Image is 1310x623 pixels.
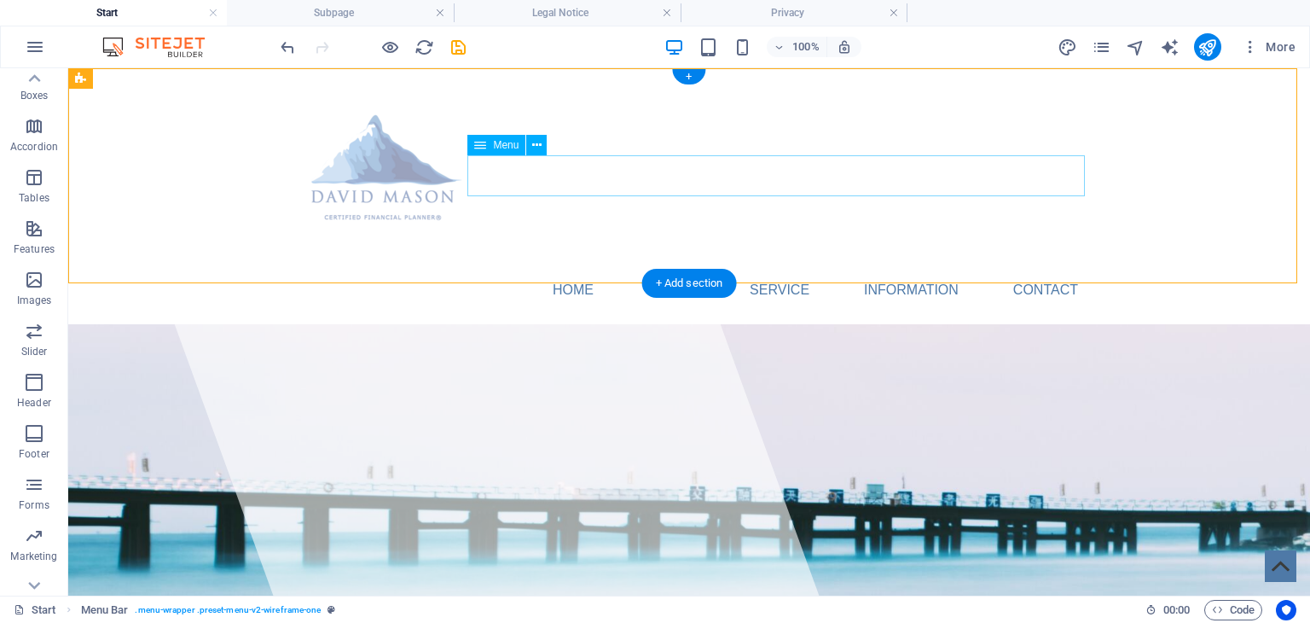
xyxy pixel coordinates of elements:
span: Menu [493,140,519,150]
p: Boxes [20,89,49,102]
p: Marketing [10,550,57,563]
span: Click to select. Double-click to edit [81,600,129,620]
button: reload [414,37,434,57]
i: On resize automatically adjust zoom level to fit chosen device. [837,39,852,55]
button: More [1235,33,1302,61]
i: Pages (Ctrl+Alt+S) [1092,38,1111,57]
i: This element is a customizable preset [327,605,335,614]
p: Features [14,242,55,256]
h4: Legal Notice [454,3,681,22]
div: + [672,69,705,84]
button: save [448,37,468,57]
i: Save (Ctrl+S) [449,38,468,57]
i: Navigator [1126,38,1145,57]
img: Editor Logo [98,37,226,57]
h6: 100% [792,37,820,57]
button: publish [1194,33,1221,61]
button: text_generator [1160,37,1180,57]
i: Publish [1197,38,1217,57]
i: AI Writer [1160,38,1180,57]
button: pages [1092,37,1112,57]
div: + Add section [642,269,737,298]
span: . menu-wrapper .preset-menu-v2-wireframe-one [135,600,321,620]
p: Header [17,396,51,410]
h6: Session time [1145,600,1191,620]
button: Code [1204,600,1262,620]
h4: Privacy [681,3,907,22]
p: Images [17,294,52,307]
button: navigator [1126,37,1146,57]
p: Forms [19,498,49,512]
p: Tables [19,191,49,205]
span: : [1175,603,1178,616]
p: Footer [19,447,49,461]
span: 00 00 [1163,600,1190,620]
h4: Subpage [227,3,454,22]
span: Code [1212,600,1255,620]
i: Design (Ctrl+Alt+Y) [1058,38,1077,57]
i: Undo: Change menu items (Ctrl+Z) [278,38,298,57]
p: Slider [21,345,48,358]
a: Click to cancel selection. Double-click to open Pages [14,600,56,620]
button: design [1058,37,1078,57]
button: Usercentrics [1276,600,1296,620]
span: More [1242,38,1296,55]
p: Accordion [10,140,58,154]
button: undo [277,37,298,57]
button: 100% [767,37,827,57]
nav: breadcrumb [81,600,336,620]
